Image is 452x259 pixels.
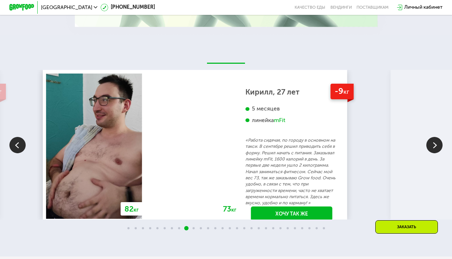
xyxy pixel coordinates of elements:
div: 5 месяцев [245,105,338,112]
div: 73 [219,202,241,216]
div: линейка [245,117,338,124]
p: «Работа сидячая, по городу в основном на такси. В сентябре решил приводить себя в форму. Решил на... [245,137,338,206]
span: кг [134,207,139,213]
div: mFit [274,117,285,124]
div: поставщикам [356,5,389,10]
a: Хочу так же [251,206,333,221]
a: Качество еды [295,5,325,10]
span: кг [343,88,349,95]
img: Slide left [9,137,26,153]
div: 82 [121,202,143,216]
div: Личный кабинет [404,4,443,11]
span: [GEOGRAPHIC_DATA] [41,5,92,10]
div: Кирилл, 27 лет [245,89,338,95]
span: кг [231,207,236,213]
a: Вендинги [330,5,352,10]
a: [PHONE_NUMBER] [101,4,155,11]
img: Slide right [426,137,443,153]
div: -9 [330,84,354,99]
div: Заказать [375,220,438,234]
